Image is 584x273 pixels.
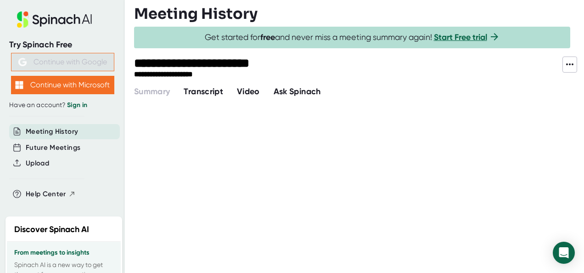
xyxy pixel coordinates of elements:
button: Meeting History [26,126,78,137]
button: Upload [26,158,49,169]
span: Help Center [26,189,66,199]
button: Transcript [184,85,223,98]
a: Sign in [67,101,87,109]
button: Help Center [26,189,76,199]
img: Aehbyd4JwY73AAAAAElFTkSuQmCC [18,58,27,66]
span: Get started for and never miss a meeting summary again! [205,32,500,43]
button: Future Meetings [26,142,80,153]
h3: Meeting History [134,5,258,23]
h3: From meetings to insights [14,249,113,256]
span: Video [237,86,260,97]
a: Start Free trial [434,32,487,42]
b: free [260,32,275,42]
div: Open Intercom Messenger [553,242,575,264]
div: Try Spinach Free [9,40,116,50]
span: Summary [134,86,170,97]
span: Ask Spinach [274,86,321,97]
div: Have an account? [9,101,116,109]
span: Transcript [184,86,223,97]
button: Ask Spinach [274,85,321,98]
button: Summary [134,85,170,98]
h2: Discover Spinach AI [14,223,89,236]
button: Continue with Google [11,53,114,71]
button: Video [237,85,260,98]
button: Continue with Microsoft [11,76,114,94]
